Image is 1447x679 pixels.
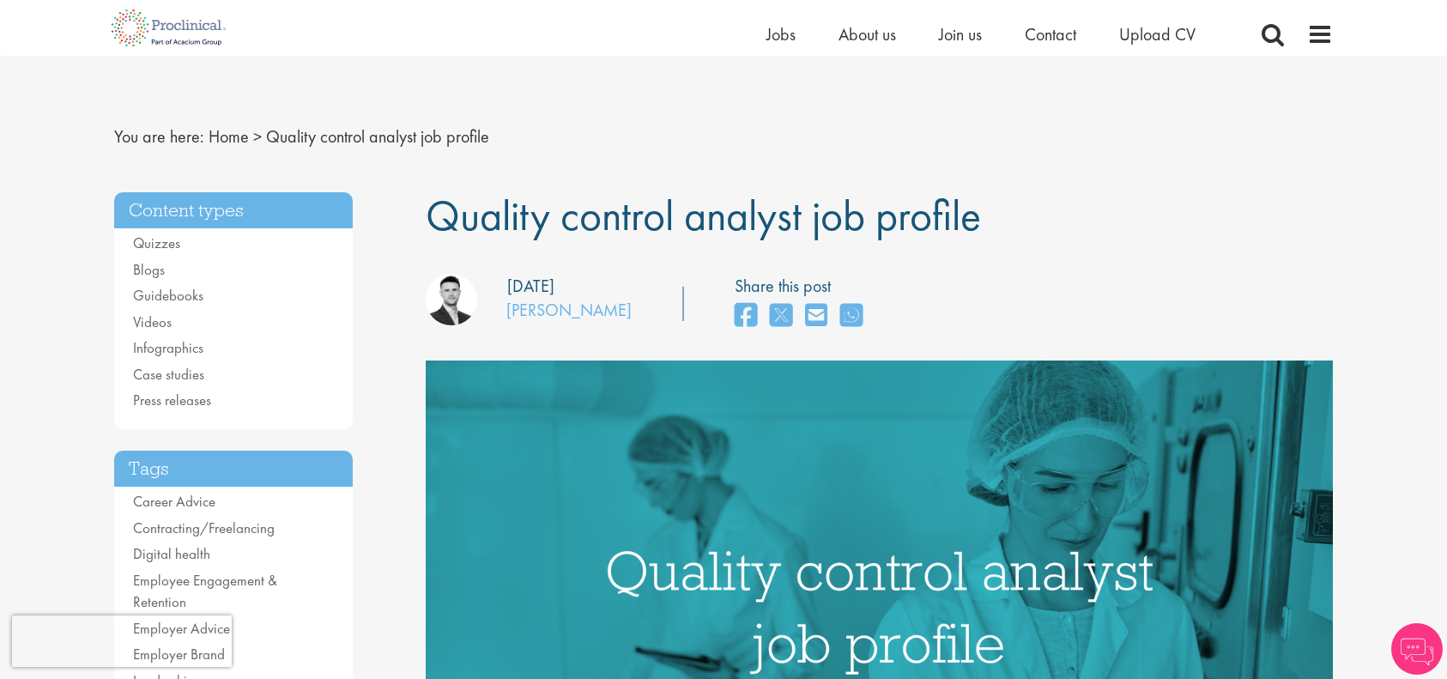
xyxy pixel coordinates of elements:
[426,188,981,243] span: Quality control analyst job profile
[133,391,211,409] a: Press releases
[506,299,632,321] a: [PERSON_NAME]
[939,23,982,45] a: Join us
[133,518,275,537] a: Contracting/Freelancing
[114,451,353,488] h3: Tags
[253,125,262,148] span: >
[133,233,180,252] a: Quizzes
[766,23,796,45] a: Jobs
[133,338,203,357] a: Infographics
[426,274,477,325] img: Joshua Godden
[735,298,757,335] a: share on facebook
[839,23,896,45] a: About us
[133,544,210,563] a: Digital health
[133,260,165,279] a: Blogs
[12,615,232,667] iframe: reCAPTCHA
[133,492,215,511] a: Career Advice
[770,298,792,335] a: share on twitter
[1025,23,1076,45] a: Contact
[840,298,863,335] a: share on whats app
[133,286,203,305] a: Guidebooks
[133,312,172,331] a: Videos
[133,365,204,384] a: Case studies
[507,274,554,299] div: [DATE]
[735,274,871,299] label: Share this post
[805,298,827,335] a: share on email
[1119,23,1196,45] a: Upload CV
[114,125,204,148] span: You are here:
[1391,623,1443,675] img: Chatbot
[209,125,249,148] a: breadcrumb link
[114,192,353,229] h3: Content types
[133,571,277,612] a: Employee Engagement & Retention
[266,125,489,148] span: Quality control analyst job profile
